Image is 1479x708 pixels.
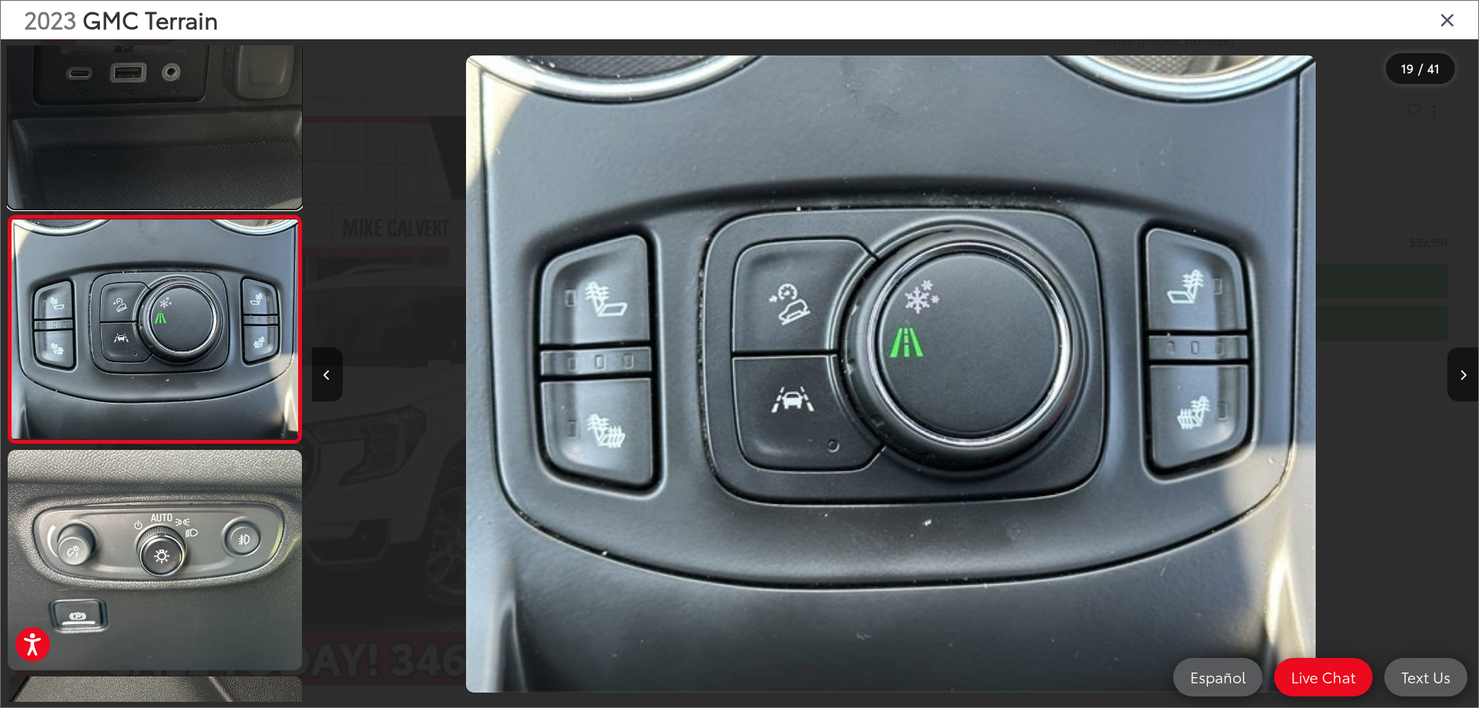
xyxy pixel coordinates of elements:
span: 41 [1427,59,1440,76]
span: GMC Terrain [82,2,218,35]
img: 2023 GMC Terrain SLT [8,220,300,438]
button: Next image [1447,347,1478,401]
button: Previous image [312,347,343,401]
a: Español [1173,658,1263,696]
img: 2023 GMC Terrain SLT [466,55,1316,693]
img: 2023 GMC Terrain SLT [5,448,304,673]
span: 19 [1401,59,1414,76]
i: Close gallery [1440,9,1455,29]
span: 2023 [24,2,76,35]
span: Live Chat [1283,667,1363,686]
a: Text Us [1384,658,1467,696]
span: Español [1182,667,1253,686]
div: 2023 GMC Terrain SLT 18 [307,55,1474,693]
span: / [1417,63,1424,74]
span: Text Us [1393,667,1458,686]
a: Live Chat [1274,658,1373,696]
